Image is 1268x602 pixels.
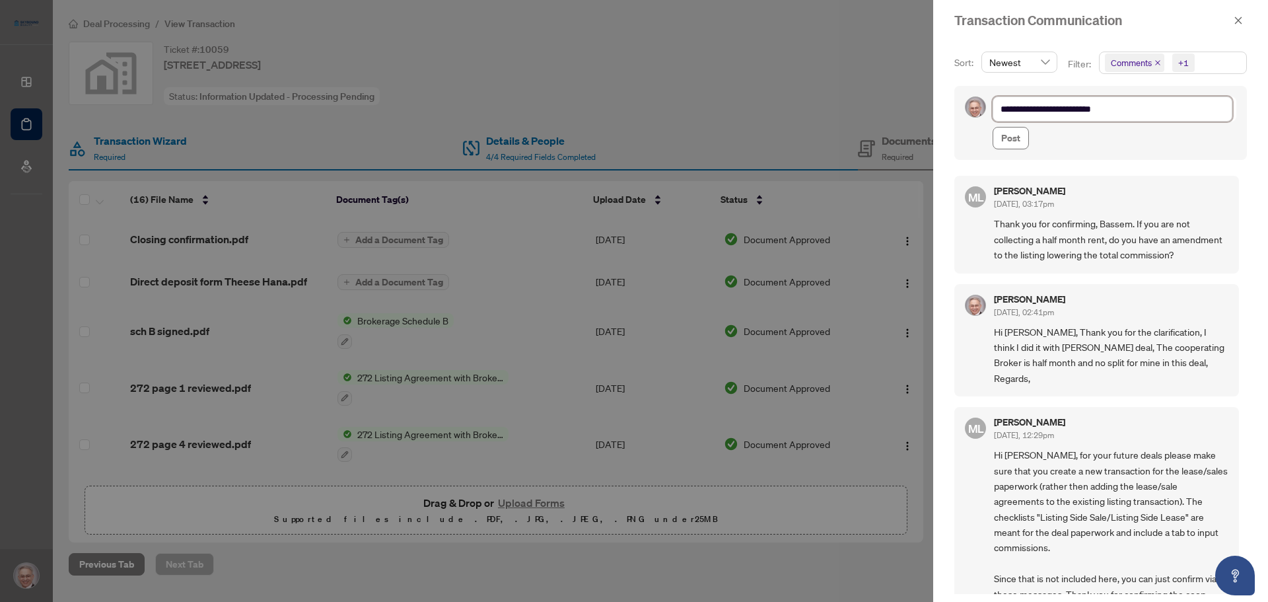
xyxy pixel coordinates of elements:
span: Post [1001,128,1020,149]
p: Filter: [1068,57,1093,71]
img: Profile Icon [966,295,985,315]
span: Hi [PERSON_NAME], Thank you for the clarification, I think I did it with [PERSON_NAME] deal, The ... [994,324,1228,387]
span: ML [968,188,983,206]
button: Open asap [1215,556,1255,595]
span: [DATE], 02:41pm [994,307,1054,317]
span: ML [968,420,983,437]
h5: [PERSON_NAME] [994,186,1065,196]
span: [DATE], 12:29pm [994,430,1054,440]
div: Transaction Communication [954,11,1230,30]
div: +1 [1178,56,1189,69]
span: Newest [989,52,1049,72]
span: close [1154,59,1161,66]
img: Profile Icon [966,97,985,117]
button: Post [993,127,1029,149]
p: Sort: [954,56,976,70]
span: Comments [1105,54,1164,72]
span: close [1234,16,1243,25]
h5: [PERSON_NAME] [994,418,1065,427]
span: Comments [1111,56,1152,69]
h5: [PERSON_NAME] [994,295,1065,304]
span: [DATE], 03:17pm [994,199,1054,209]
span: Thank you for confirming, Bassem. If you are not collecting a half month rent, do you have an ame... [994,216,1228,262]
